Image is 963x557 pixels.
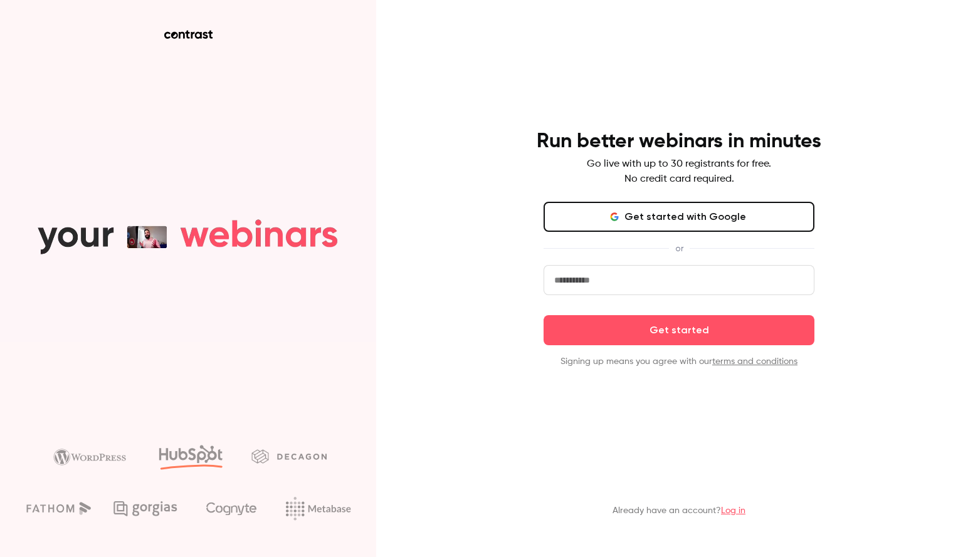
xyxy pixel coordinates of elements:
[537,129,821,154] h4: Run better webinars in minutes
[712,357,797,366] a: terms and conditions
[251,449,327,463] img: decagon
[613,504,745,517] p: Already have an account?
[544,202,814,232] button: Get started with Google
[669,242,690,255] span: or
[721,506,745,515] a: Log in
[587,157,771,187] p: Go live with up to 30 registrants for free. No credit card required.
[544,355,814,368] p: Signing up means you agree with our
[544,315,814,345] button: Get started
